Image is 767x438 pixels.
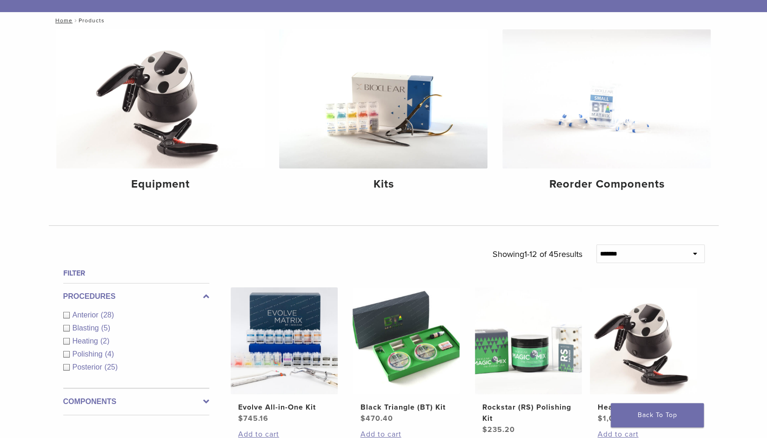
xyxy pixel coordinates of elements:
h4: Filter [63,268,209,279]
img: Kits [279,29,487,168]
span: 1-12 of 45 [524,249,559,259]
h2: Black Triangle (BT) Kit [360,402,452,413]
a: Equipment [56,29,265,199]
img: Evolve All-in-One Kit [231,287,338,394]
h2: HeatSync Kit [597,402,689,413]
span: / [73,18,79,23]
bdi: 470.40 [360,414,393,423]
p: Showing results [493,244,582,264]
img: Equipment [56,29,265,168]
a: Evolve All-in-One KitEvolve All-in-One Kit $745.16 [230,287,339,424]
span: (5) [101,324,110,332]
span: Heating [73,337,100,345]
label: Components [63,396,209,407]
bdi: 235.20 [482,425,515,434]
span: (28) [101,311,114,319]
h2: Rockstar (RS) Polishing Kit [482,402,574,424]
h4: Kits [287,176,480,193]
a: Reorder Components [502,29,711,199]
img: Black Triangle (BT) Kit [353,287,460,394]
img: Rockstar (RS) Polishing Kit [475,287,582,394]
img: HeatSync Kit [590,287,697,394]
span: Blasting [73,324,101,332]
span: (4) [105,350,114,358]
img: Reorder Components [502,29,711,168]
label: Procedures [63,291,209,302]
h4: Equipment [64,176,257,193]
h4: Reorder Components [510,176,703,193]
a: Home [53,17,73,24]
a: HeatSync KitHeatSync Kit $1,041.70 [589,287,698,424]
a: Back To Top [611,403,704,427]
span: Polishing [73,350,105,358]
a: Kits [279,29,487,199]
span: Anterior [73,311,101,319]
a: Rockstar (RS) Polishing KitRockstar (RS) Polishing Kit $235.20 [474,287,583,435]
span: (25) [105,363,118,371]
span: $ [482,425,487,434]
span: (2) [100,337,110,345]
bdi: 1,041.70 [597,414,634,423]
nav: Products [49,12,719,29]
a: Black Triangle (BT) KitBlack Triangle (BT) Kit $470.40 [352,287,460,424]
span: $ [360,414,365,423]
h2: Evolve All-in-One Kit [238,402,330,413]
span: Posterior [73,363,105,371]
bdi: 745.16 [238,414,268,423]
span: $ [597,414,602,423]
span: $ [238,414,243,423]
